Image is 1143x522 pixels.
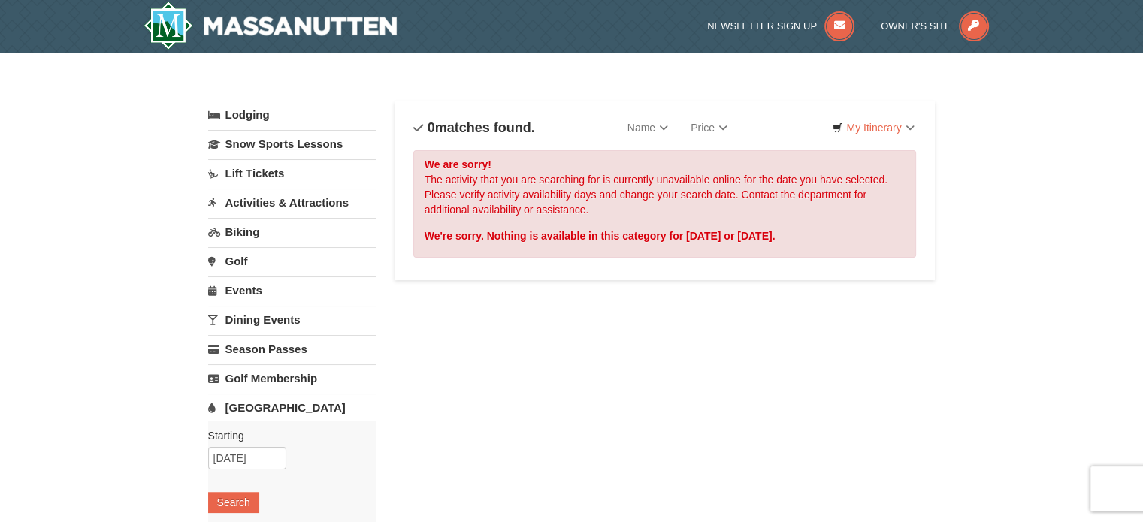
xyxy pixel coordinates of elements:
[208,189,376,216] a: Activities & Attractions
[208,364,376,392] a: Golf Membership
[208,394,376,421] a: [GEOGRAPHIC_DATA]
[679,113,739,143] a: Price
[208,101,376,128] a: Lodging
[208,159,376,187] a: Lift Tickets
[208,276,376,304] a: Events
[208,306,376,333] a: Dining Events
[425,228,906,243] div: We're sorry. Nothing is available in this category for [DATE] or [DATE].
[425,158,491,170] strong: We are sorry!
[208,492,259,513] button: Search
[208,335,376,363] a: Season Passes
[208,218,376,246] a: Biking
[822,116,924,139] a: My Itinerary
[707,20,817,32] span: Newsletter Sign Up
[208,130,376,158] a: Snow Sports Lessons
[413,120,535,135] h4: matches found.
[881,20,989,32] a: Owner's Site
[208,247,376,275] a: Golf
[413,150,917,258] div: The activity that you are searching for is currently unavailable online for the date you have sel...
[881,20,951,32] span: Owner's Site
[144,2,398,50] a: Massanutten Resort
[208,428,364,443] label: Starting
[428,120,435,135] span: 0
[707,20,854,32] a: Newsletter Sign Up
[144,2,398,50] img: Massanutten Resort Logo
[616,113,679,143] a: Name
